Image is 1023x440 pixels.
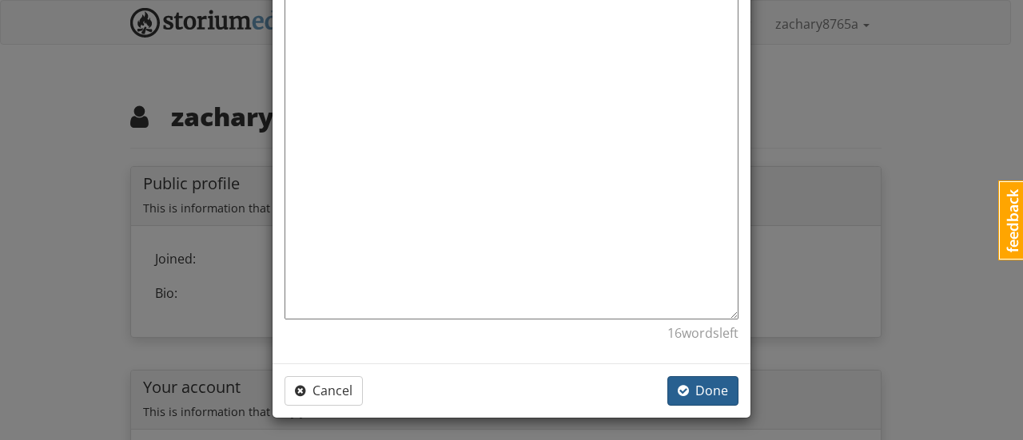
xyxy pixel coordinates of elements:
span: Done [678,382,728,399]
span: Cancel [295,382,352,399]
button: Done [667,376,738,406]
button: Cancel [285,376,363,406]
p: 16 word s left [285,324,738,343]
